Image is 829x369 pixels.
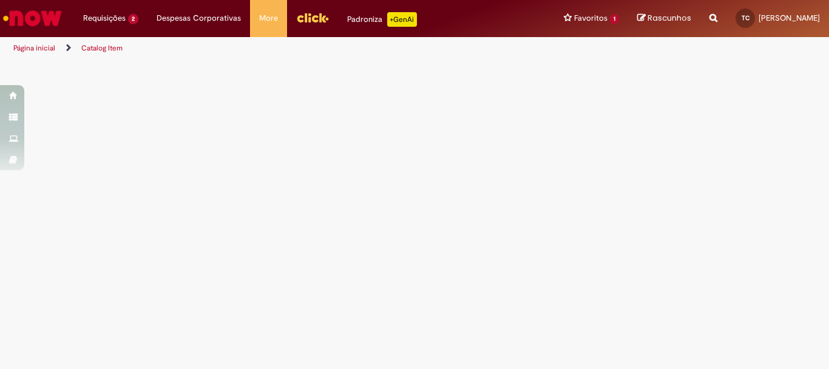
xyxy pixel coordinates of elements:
[296,9,329,27] img: click_logo_yellow_360x200.png
[81,43,123,53] a: Catalog Item
[128,14,138,24] span: 2
[83,12,126,24] span: Requisições
[13,43,55,53] a: Página inicial
[759,13,820,23] span: [PERSON_NAME]
[1,6,64,30] img: ServiceNow
[157,12,241,24] span: Despesas Corporativas
[742,14,749,22] span: TC
[648,12,691,24] span: Rascunhos
[259,12,278,24] span: More
[574,12,607,24] span: Favoritos
[637,13,691,24] a: Rascunhos
[387,12,417,27] p: +GenAi
[610,14,619,24] span: 1
[9,37,544,60] ul: Trilhas de página
[347,12,417,27] div: Padroniza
